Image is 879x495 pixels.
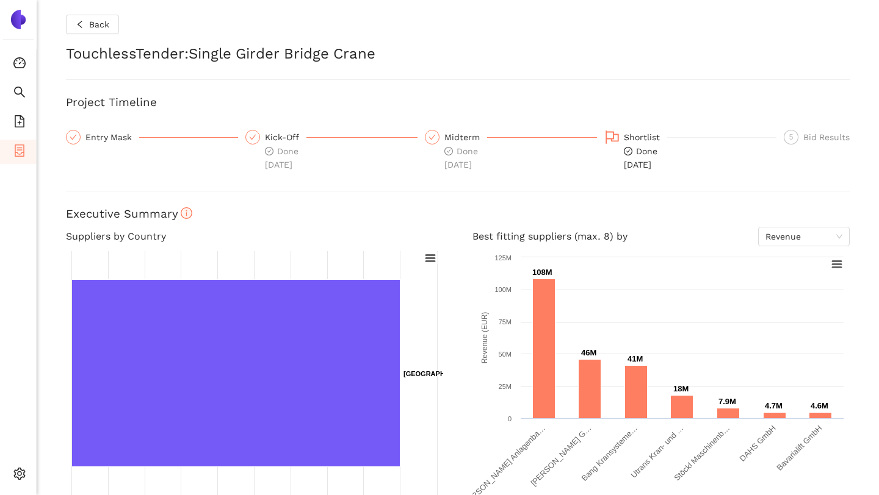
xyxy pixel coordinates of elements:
span: check [70,134,77,141]
h3: Project Timeline [66,94,850,110]
text: DAHS GmbH [738,424,778,463]
span: Done [DATE] [444,146,478,169]
text: Revenue (EUR) [480,312,489,364]
text: Stöckl Maschinenb… [672,424,731,483]
span: Back [89,18,109,31]
span: dashboard [13,52,26,77]
span: check [429,134,436,141]
span: check-circle [624,147,632,155]
text: 75M [499,318,512,326]
text: 4.6M [811,401,828,410]
span: search [13,82,26,106]
span: 5 [789,133,794,141]
div: Entry Mask [66,130,238,144]
span: Revenue [765,227,842,246]
div: 5Bid Results [784,130,850,144]
span: check-circle [265,147,273,155]
div: Bid Results [803,130,850,144]
span: Done [DATE] [624,146,657,169]
text: 100M [494,286,512,293]
text: 0 [508,415,512,422]
span: check-circle [444,147,453,155]
div: Entry Mask [85,130,139,144]
text: Bang Kransysteme… [580,424,639,483]
button: leftBack [66,15,119,34]
text: 7.9M [718,397,736,406]
img: Logo [9,10,28,29]
span: container [13,140,26,165]
h2: TouchlessTender : Single Girder Bridge Crane [66,44,850,65]
text: 108M [532,268,552,277]
h3: Executive Summary [66,206,850,222]
div: Midterm [444,130,487,144]
span: Done [DATE] [265,146,298,169]
text: Bavarialift GmbH [775,424,823,472]
text: 41M [628,354,643,363]
div: Kick-Off [265,130,306,144]
text: 4.7M [765,401,783,410]
text: [PERSON_NAME] G… [529,424,593,488]
span: check [249,134,256,141]
text: 46M [581,348,596,357]
div: Shortlist [624,130,667,144]
span: setting [13,463,26,488]
text: [GEOGRAPHIC_DATA] [403,370,476,377]
h4: Best fitting suppliers (max. 8) by [472,227,850,246]
span: file-add [13,111,26,135]
div: Shortlistcheck-circleDone[DATE] [604,130,776,171]
span: left [76,20,84,30]
span: flag [605,130,620,144]
text: Utrans Kran- und … [629,424,685,480]
text: 25M [499,383,512,390]
span: info-circle [181,207,192,219]
text: 50M [499,351,512,358]
h4: Suppliers by Country [66,227,443,246]
text: 125M [494,254,512,262]
text: 18M [673,384,689,393]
